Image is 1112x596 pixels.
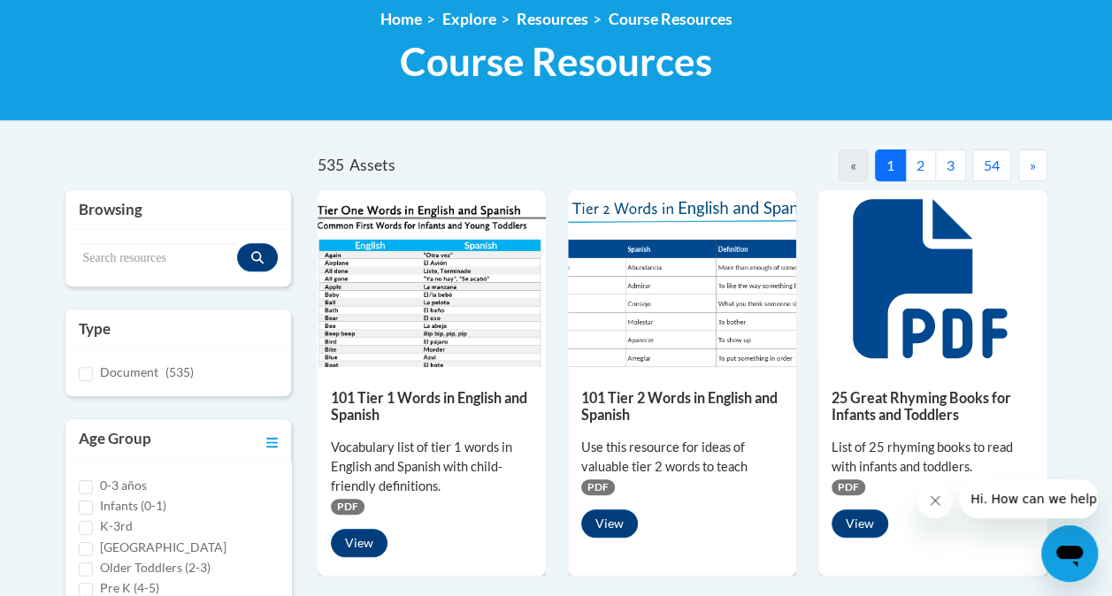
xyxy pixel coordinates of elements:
[1018,149,1047,181] button: Next
[331,438,533,496] div: Vocabulary list of tier 1 words in English and Spanish with child-friendly definitions.
[331,389,533,424] h5: 101 Tier 1 Words in English and Spanish
[581,479,615,495] span: PDF
[832,479,865,495] span: PDF
[100,538,226,557] label: [GEOGRAPHIC_DATA]
[100,476,147,495] label: 0-3 años
[832,389,1033,424] h5: 25 Great Rhyming Books for Infants and Toddlers
[517,10,588,28] a: Resources
[581,389,783,424] h5: 101 Tier 2 Words in English and Spanish
[266,428,278,453] a: Toggle collapse
[832,438,1033,477] div: List of 25 rhyming books to read with infants and toddlers.
[349,156,395,174] span: Assets
[935,149,966,181] button: 3
[972,149,1011,181] button: 54
[609,10,732,28] a: Course Resources
[960,479,1098,518] iframe: Message from company
[318,190,546,367] img: d35314be-4b7e-462d-8f95-b17e3d3bb747.pdf
[682,149,1047,181] nav: Pagination Navigation
[100,496,166,516] label: Infants (0-1)
[568,190,796,367] img: 836e94b2-264a-47ae-9840-fb2574307f3b.pdf
[380,10,422,28] a: Home
[1041,525,1098,582] iframe: Button to launch messaging window
[331,529,387,557] button: View
[331,499,364,515] span: PDF
[100,558,211,577] label: Older Toddlers (2-3)
[581,509,638,538] button: View
[100,364,158,379] span: Document
[832,509,888,538] button: View
[79,318,278,340] h3: Type
[318,156,344,174] span: 535
[905,149,936,181] button: 2
[79,199,278,220] h3: Browsing
[100,516,133,536] label: K-3rd
[917,483,953,518] iframe: Close message
[165,364,194,379] span: (535)
[1030,157,1036,173] span: »
[237,243,278,271] button: Search resources
[581,438,783,477] div: Use this resource for ideas of valuable tier 2 words to teach
[400,38,712,85] span: Course Resources
[11,12,143,27] span: Hi. How can we help?
[875,149,906,181] button: 1
[79,428,151,453] h3: Age Group
[79,243,237,273] input: Search resources
[442,10,496,28] a: Explore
